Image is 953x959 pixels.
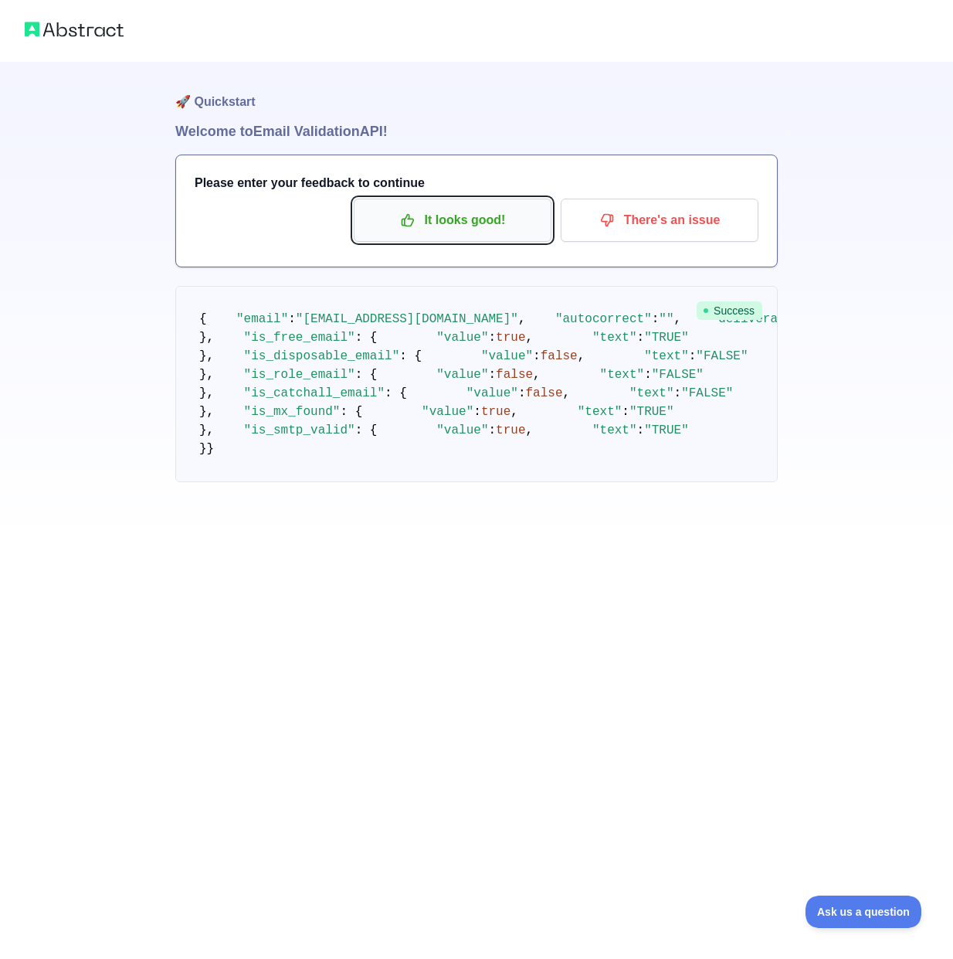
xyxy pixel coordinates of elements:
[244,405,341,419] span: "is_mx_found"
[422,405,473,419] span: "value"
[355,331,378,345] span: : {
[526,423,534,437] span: ,
[496,331,525,345] span: true
[496,423,525,437] span: true
[533,368,541,382] span: ,
[622,405,629,419] span: :
[244,368,355,382] span: "is_role_email"
[637,331,645,345] span: :
[674,386,682,400] span: :
[578,349,585,363] span: ,
[244,331,355,345] span: "is_free_email"
[526,331,534,345] span: ,
[365,207,540,233] p: It looks good!
[518,312,526,326] span: ,
[355,368,378,382] span: : {
[175,121,778,142] h1: Welcome to Email Validation API!
[578,405,622,419] span: "text"
[526,386,563,400] span: false
[696,349,748,363] span: "FALSE"
[805,896,922,928] iframe: Toggle Customer Support
[473,405,481,419] span: :
[436,331,488,345] span: "value"
[572,207,747,233] p: There's an issue
[354,199,551,242] button: It looks good!
[697,301,762,320] span: Success
[288,312,296,326] span: :
[555,312,652,326] span: "autocorrect"
[244,349,400,363] span: "is_disposable_email"
[674,312,682,326] span: ,
[681,386,733,400] span: "FALSE"
[644,423,689,437] span: "TRUE"
[644,368,652,382] span: :
[175,62,778,121] h1: 🚀 Quickstart
[533,349,541,363] span: :
[518,386,526,400] span: :
[659,312,673,326] span: ""
[510,405,518,419] span: ,
[592,423,637,437] span: "text"
[592,331,637,345] span: "text"
[644,349,689,363] span: "text"
[481,405,510,419] span: true
[466,386,518,400] span: "value"
[340,405,362,419] span: : {
[399,349,422,363] span: : {
[244,423,355,437] span: "is_smtp_valid"
[496,368,533,382] span: false
[561,199,758,242] button: There's an issue
[488,368,496,382] span: :
[25,19,124,40] img: Abstract logo
[488,423,496,437] span: :
[652,312,660,326] span: :
[541,349,578,363] span: false
[436,368,488,382] span: "value"
[629,405,674,419] span: "TRUE"
[355,423,378,437] span: : {
[488,331,496,345] span: :
[244,386,385,400] span: "is_catchall_email"
[481,349,533,363] span: "value"
[385,386,407,400] span: : {
[644,331,689,345] span: "TRUE"
[711,312,830,326] span: "deliverability"
[563,386,571,400] span: ,
[236,312,288,326] span: "email"
[199,312,207,326] span: {
[629,386,674,400] span: "text"
[195,174,758,192] h3: Please enter your feedback to continue
[689,349,697,363] span: :
[436,423,488,437] span: "value"
[652,368,704,382] span: "FALSE"
[296,312,518,326] span: "[EMAIL_ADDRESS][DOMAIN_NAME]"
[600,368,645,382] span: "text"
[637,423,645,437] span: :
